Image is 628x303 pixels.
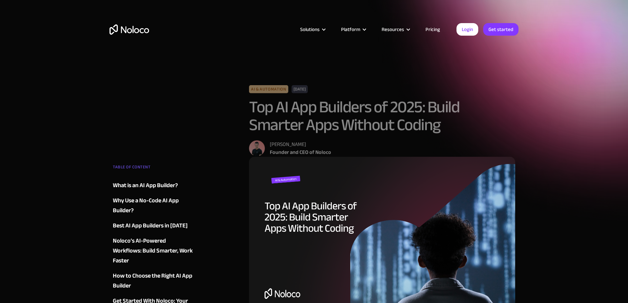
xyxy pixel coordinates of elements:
div: Best AI App Builders in [DATE] [113,221,188,231]
a: home [110,24,149,35]
a: What is an AI App Builder? [113,181,193,190]
a: Get started [483,23,518,36]
a: Best AI App Builders in [DATE] [113,221,193,231]
a: ‍Noloco’s AI-Powered Workflows: Build Smarter, Work Faster [113,236,193,266]
div: Resources [382,25,404,34]
h1: Top AI App Builders of 2025: Build Smarter Apps Without Coding [249,98,515,134]
div: Platform [341,25,360,34]
div: What is an AI App Builder? [113,181,178,190]
div: [DATE] [292,85,308,93]
div: Solutions [300,25,320,34]
a: Why Use a No-Code AI App Builder? [113,196,193,216]
div: TABLE OF CONTENT [113,162,193,175]
a: Pricing [417,25,448,34]
div: [PERSON_NAME] [270,140,331,148]
div: AI & Automation [249,85,288,93]
div: Resources [373,25,417,34]
div: Platform [333,25,373,34]
div: Founder and CEO of Noloco [270,148,331,156]
a: How to Choose the Right AI App Builder [113,271,193,291]
div: Solutions [292,25,333,34]
a: Login [456,23,478,36]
